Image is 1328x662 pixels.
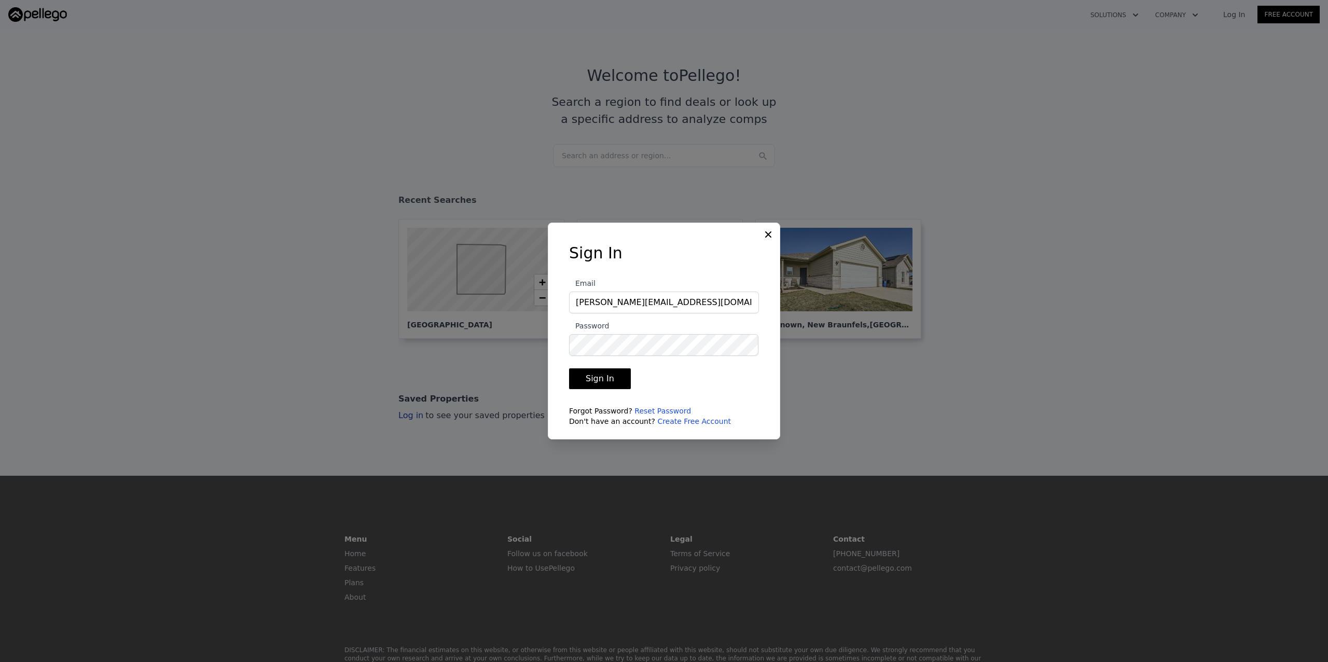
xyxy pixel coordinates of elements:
span: Password [569,322,609,330]
h3: Sign In [569,244,759,263]
a: Reset Password [634,407,691,415]
span: Email [569,279,596,287]
input: Password [569,334,758,356]
button: Sign In [569,368,631,389]
input: Email [569,292,759,313]
div: Forgot Password? Don't have an account? [569,406,759,426]
a: Create Free Account [657,417,731,425]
